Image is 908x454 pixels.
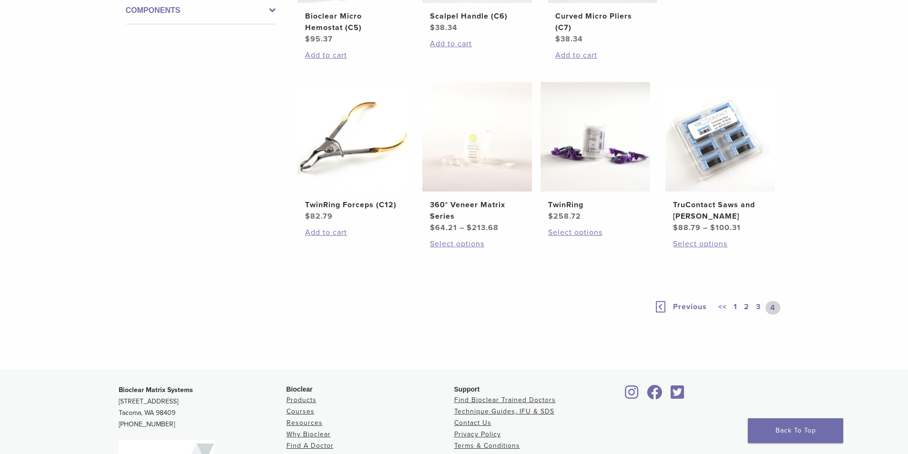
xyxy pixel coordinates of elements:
[297,82,407,192] img: TwinRing Forceps (C12)
[673,223,701,232] bdi: 88.79
[548,212,581,221] bdi: 258.72
[555,50,650,61] a: Add to cart: “Curved Micro Pliers (C7)”
[555,10,650,33] h2: Curved Micro Pliers (C7)
[119,386,193,394] strong: Bioclear Matrix Systems
[305,34,310,44] span: $
[430,238,524,250] a: Select options for “360° Veneer Matrix Series”
[422,82,533,233] a: 360° Veneer Matrix Series360° Veneer Matrix Series
[305,227,399,238] a: Add to cart: “TwinRing Forceps (C12)”
[286,419,323,427] a: Resources
[732,301,739,314] a: 1
[754,301,763,314] a: 3
[286,430,331,438] a: Why Bioclear
[665,82,776,233] a: TruContact Saws and SandersTruContact Saws and [PERSON_NAME]
[673,302,707,312] span: Previous
[673,223,678,232] span: $
[467,223,499,232] bdi: 213.68
[454,396,556,404] a: Find Bioclear Trained Doctors
[454,419,491,427] a: Contact Us
[286,407,315,415] a: Courses
[668,391,688,400] a: Bioclear
[665,82,775,192] img: TruContact Saws and Sanders
[673,238,767,250] a: Select options for “TruContact Saws and Sanders”
[430,199,524,222] h2: 360° Veneer Matrix Series
[548,212,553,221] span: $
[765,301,780,314] a: 4
[710,223,741,232] bdi: 100.31
[422,82,532,192] img: 360° Veneer Matrix Series
[286,396,316,404] a: Products
[119,384,286,430] p: [STREET_ADDRESS] Tacoma, WA 98409 [PHONE_NUMBER]
[541,82,650,192] img: TwinRing
[430,223,435,232] span: $
[548,199,643,211] h2: TwinRing
[459,223,464,232] span: –
[540,82,651,222] a: TwinRingTwinRing $258.72
[305,199,399,211] h2: TwinRing Forceps (C12)
[126,5,275,16] label: Components
[748,418,843,443] a: Back To Top
[305,50,399,61] a: Add to cart: “Bioclear Micro Hemostat (C5)”
[305,10,399,33] h2: Bioclear Micro Hemostat (C5)
[305,212,310,221] span: $
[742,301,751,314] a: 2
[305,212,333,221] bdi: 82.79
[555,34,583,44] bdi: 38.34
[710,223,715,232] span: $
[305,34,333,44] bdi: 95.37
[430,38,524,50] a: Add to cart: “Scalpel Handle (C6)”
[430,223,457,232] bdi: 64.21
[454,430,501,438] a: Privacy Policy
[430,23,435,32] span: $
[430,10,524,22] h2: Scalpel Handle (C6)
[430,23,458,32] bdi: 38.34
[703,223,708,232] span: –
[297,82,408,222] a: TwinRing Forceps (C12)TwinRing Forceps (C12) $82.79
[286,385,313,393] span: Bioclear
[716,301,729,314] a: <<
[555,34,561,44] span: $
[644,391,666,400] a: Bioclear
[467,223,472,232] span: $
[454,407,554,415] a: Technique Guides, IFU & SDS
[673,199,767,222] h2: TruContact Saws and [PERSON_NAME]
[286,442,334,450] a: Find A Doctor
[548,227,643,238] a: Select options for “TwinRing”
[454,385,480,393] span: Support
[622,391,642,400] a: Bioclear
[454,442,520,450] a: Terms & Conditions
